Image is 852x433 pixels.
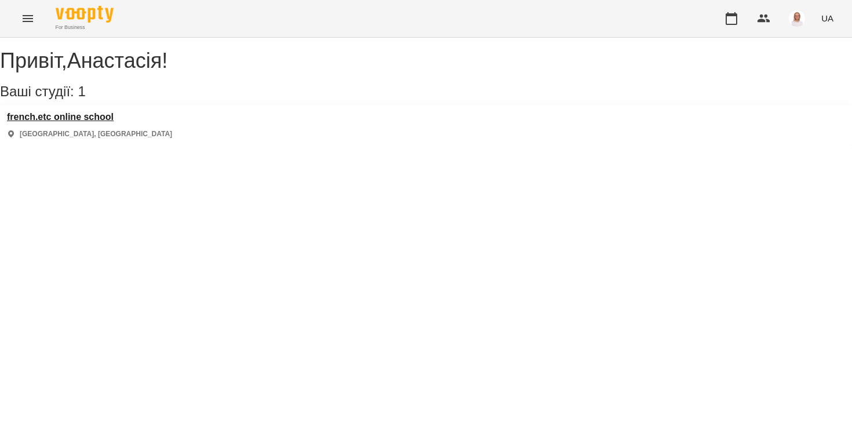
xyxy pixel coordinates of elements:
a: french.etc online school [7,112,172,122]
p: [GEOGRAPHIC_DATA], [GEOGRAPHIC_DATA] [20,129,172,139]
span: For Business [56,24,114,31]
span: UA [821,12,833,24]
button: UA [817,8,838,29]
button: Menu [14,5,42,32]
img: 7b3448e7bfbed3bd7cdba0ed84700e25.png [789,10,805,27]
span: 1 [78,83,85,99]
img: Voopty Logo [56,6,114,23]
